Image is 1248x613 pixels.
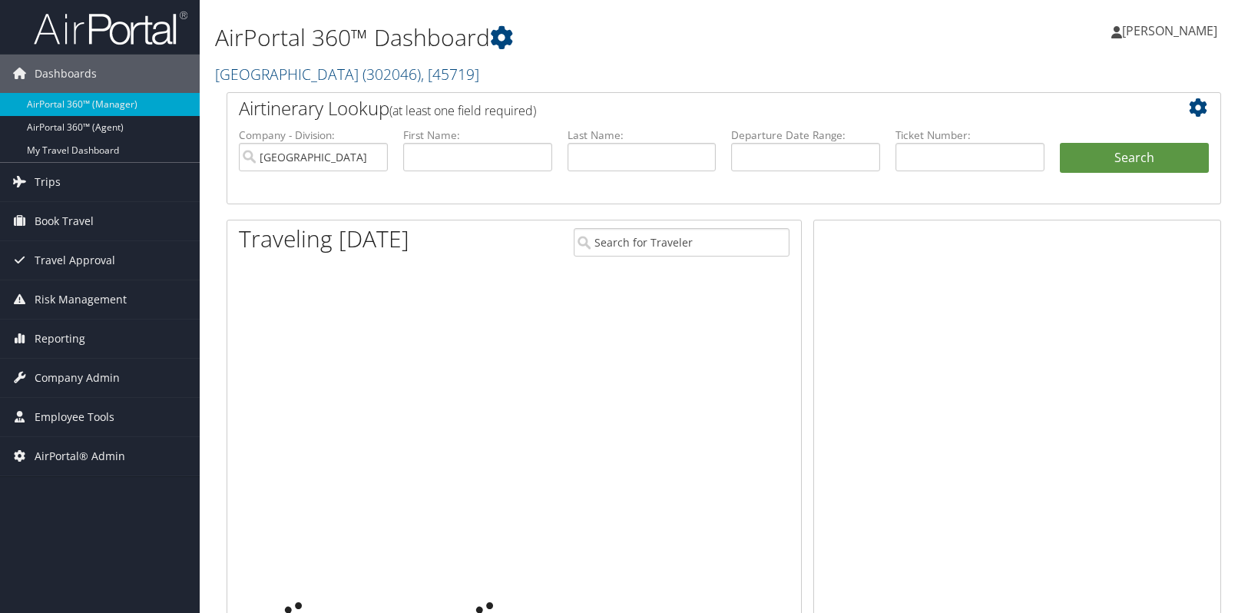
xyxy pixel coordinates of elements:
[1111,8,1233,54] a: [PERSON_NAME]
[239,223,409,255] h1: Traveling [DATE]
[731,128,880,143] label: Departure Date Range:
[239,95,1126,121] h2: Airtinerary Lookup
[403,128,552,143] label: First Name:
[421,64,479,84] span: , [ 45719 ]
[215,64,479,84] a: [GEOGRAPHIC_DATA]
[35,359,120,397] span: Company Admin
[35,55,97,93] span: Dashboards
[1060,143,1209,174] button: Search
[895,128,1044,143] label: Ticket Number:
[574,228,790,257] input: Search for Traveler
[35,437,125,475] span: AirPortal® Admin
[389,102,536,119] span: (at least one field required)
[568,128,717,143] label: Last Name:
[362,64,421,84] span: ( 302046 )
[35,163,61,201] span: Trips
[35,320,85,358] span: Reporting
[239,128,388,143] label: Company - Division:
[215,22,893,54] h1: AirPortal 360™ Dashboard
[1122,22,1217,39] span: [PERSON_NAME]
[35,241,115,280] span: Travel Approval
[35,398,114,436] span: Employee Tools
[34,10,187,46] img: airportal-logo.png
[35,280,127,319] span: Risk Management
[35,202,94,240] span: Book Travel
